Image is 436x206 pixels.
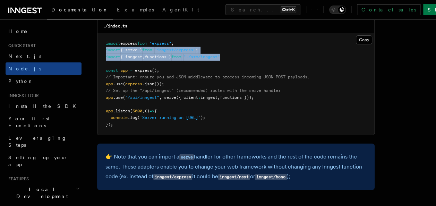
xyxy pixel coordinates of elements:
span: app [106,95,113,100]
span: ( [123,81,125,86]
span: ( [123,95,125,100]
span: { serve } [120,48,142,52]
span: , [159,95,162,100]
span: ({ client [176,95,198,100]
code: serve [179,154,194,160]
span: serve [164,95,176,100]
a: Documentation [47,2,113,19]
span: .log [128,115,137,120]
code: inngest/express [153,174,192,180]
span: from [142,48,152,52]
span: Home [8,28,28,35]
span: ( [137,115,140,120]
a: serve [179,153,194,160]
p: 👉 Note that you can import a handler for other frameworks and the rest of the code remains the sa... [105,152,366,182]
a: Install the SDK [6,100,82,112]
span: ()); [154,81,164,86]
span: , [142,54,145,59]
span: Quick start [6,43,36,49]
span: { inngest [120,54,142,59]
span: Python [8,78,34,84]
span: () [145,109,149,113]
span: ; [171,41,174,46]
span: Leveraging Steps [8,135,67,148]
span: from [137,41,147,46]
code: inngest/hono [255,174,287,180]
span: .listen [113,109,130,113]
span: // Important: ensure you add JSON middleware to process incoming JSON POST payloads. [106,75,310,79]
span: , [142,109,145,113]
span: Your first Functions [8,116,50,128]
span: Install the SDK [8,103,80,109]
button: Search...Ctrl+K [225,4,300,15]
button: Toggle dark mode [329,6,346,14]
span: { [154,109,157,113]
span: Setting up your app [8,155,68,167]
code: inngest/next [218,174,250,180]
span: , [217,95,220,100]
a: Next.js [6,50,82,62]
span: import [106,41,120,46]
span: "inngest/express" [154,48,196,52]
span: "./src/inngest" [183,54,220,59]
a: Examples [113,2,158,19]
kbd: Ctrl+K [281,6,296,13]
span: : [198,95,200,100]
span: console [111,115,128,120]
span: express [120,41,137,46]
span: }); [106,122,113,127]
span: ); [200,115,205,120]
a: Home [6,25,82,37]
span: functions })); [220,95,254,100]
span: import [106,54,120,59]
span: Node.js [8,66,41,71]
span: ; [196,48,198,52]
span: 'Server running on [URL]' [140,115,200,120]
span: from [171,54,181,59]
span: (); [152,68,159,73]
span: => [149,109,154,113]
span: app [106,81,113,86]
a: Contact sales [357,4,420,15]
a: Leveraging Steps [6,132,82,151]
a: AgentKit [158,2,203,19]
span: ( [130,109,132,113]
a: Python [6,75,82,87]
span: .json [142,81,154,86]
span: "/api/inngest" [125,95,159,100]
span: "express" [149,41,171,46]
span: inngest [200,95,217,100]
span: 3000 [132,109,142,113]
button: Local Development [6,183,82,203]
span: Features [6,176,29,182]
span: Inngest tour [6,93,39,98]
a: Setting up your app [6,151,82,171]
span: AgentKit [162,7,199,12]
span: // Set up the "/api/inngest" (recommended) routes with the serve handler [106,88,281,93]
span: Next.js [8,53,41,59]
span: .use [113,81,123,86]
span: Documentation [51,7,109,12]
span: functions } [145,54,171,59]
span: app [120,68,128,73]
span: Local Development [6,186,76,200]
a: Your first Functions [6,112,82,132]
span: app [106,109,113,113]
span: const [106,68,118,73]
span: = [130,68,132,73]
span: express [125,81,142,86]
span: .use [113,95,123,100]
code: ./index.ts [103,24,127,28]
span: express [135,68,152,73]
span: import [106,48,120,52]
a: Node.js [6,62,82,75]
button: Copy [356,35,372,44]
span: Examples [117,7,154,12]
